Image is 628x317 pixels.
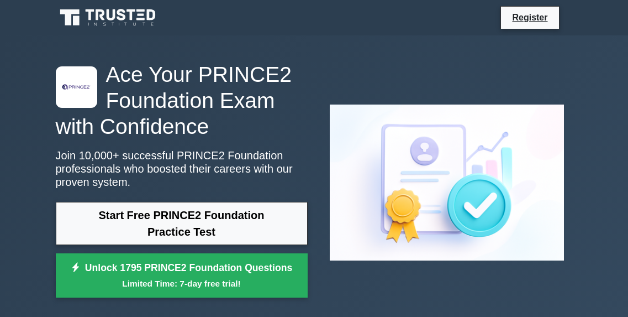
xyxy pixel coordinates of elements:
[56,202,308,245] a: Start Free PRINCE2 Foundation Practice Test
[56,149,308,189] p: Join 10,000+ successful PRINCE2 Foundation professionals who boosted their careers with our prove...
[56,253,308,298] a: Unlock 1795 PRINCE2 Foundation QuestionsLimited Time: 7-day free trial!
[505,11,554,24] a: Register
[70,277,294,290] small: Limited Time: 7-day free trial!
[56,62,308,140] h1: Ace Your PRINCE2 Foundation Exam with Confidence
[321,96,573,269] img: PRINCE2 Foundation Preview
